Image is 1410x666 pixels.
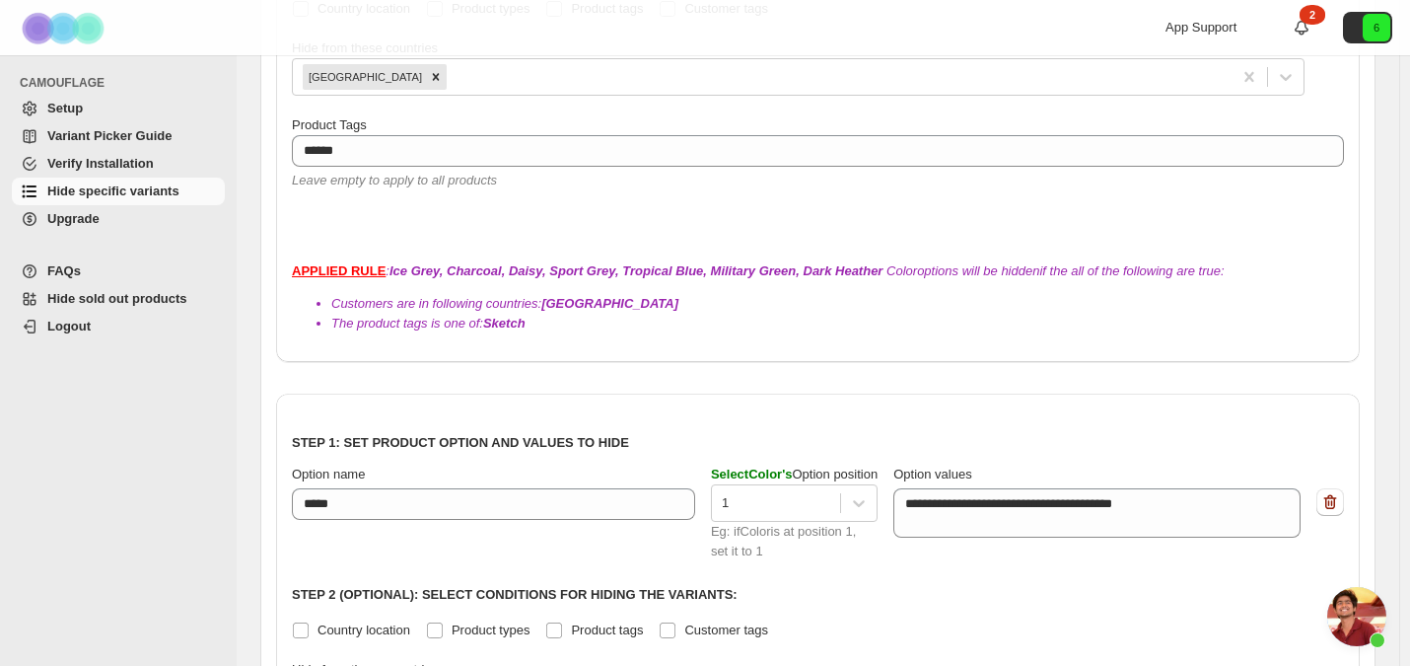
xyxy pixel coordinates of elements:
span: Product Tags [292,117,367,132]
span: Country location [317,623,410,637]
div: : Color options will be hidden if the all of the following are true: [292,261,1344,333]
a: Logout [12,313,225,340]
a: Verify Installation [12,150,225,178]
text: 6 [1374,22,1379,34]
a: Upgrade [12,205,225,233]
span: Option values [893,467,972,481]
span: Verify Installation [47,156,154,171]
b: [GEOGRAPHIC_DATA] [541,296,678,311]
span: Leave empty to apply to all products [292,173,497,187]
button: Avatar with initials 6 [1343,12,1392,43]
div: [GEOGRAPHIC_DATA] [303,64,425,90]
a: Hide sold out products [12,285,225,313]
span: CAMOUFLAGE [20,75,227,91]
span: Hide specific variants [47,184,179,198]
p: Step 2 (Optional): Select conditions for hiding the variants: [292,585,1344,605]
span: FAQs [47,263,81,278]
span: The product tags is one of: [331,316,526,331]
span: Option name [292,467,365,481]
b: Sketch [483,316,526,331]
span: Logout [47,319,91,333]
a: Setup [12,95,225,122]
a: 2 [1292,18,1311,37]
span: Avatar with initials 6 [1363,14,1390,41]
div: Remove Canada [425,64,447,90]
a: FAQs [12,258,225,285]
span: Hide sold out products [47,291,187,306]
a: Variant Picker Guide [12,122,225,150]
img: Camouflage [16,1,114,55]
span: Customers are in following countries: [331,296,678,311]
span: Customer tags [684,623,768,637]
span: Variant Picker Guide [47,128,172,143]
span: Product types [452,623,530,637]
div: Eg: if Color is at position 1, set it to 1 [711,522,878,561]
span: App Support [1165,20,1236,35]
p: Step 1: Set product option and values to hide [292,433,1344,453]
span: Option position [711,467,878,481]
a: Hide specific variants [12,178,225,205]
div: Open chat [1327,587,1386,646]
span: Product tags [571,623,643,637]
span: Select Color 's [711,467,793,481]
span: Upgrade [47,211,100,226]
b: Ice Grey, Charcoal, Daisy, Sport Grey, Tropical Blue, Military Green, Dark Heather [389,263,882,278]
span: Setup [47,101,83,115]
div: 2 [1300,5,1325,25]
strong: APPLIED RULE [292,263,386,278]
